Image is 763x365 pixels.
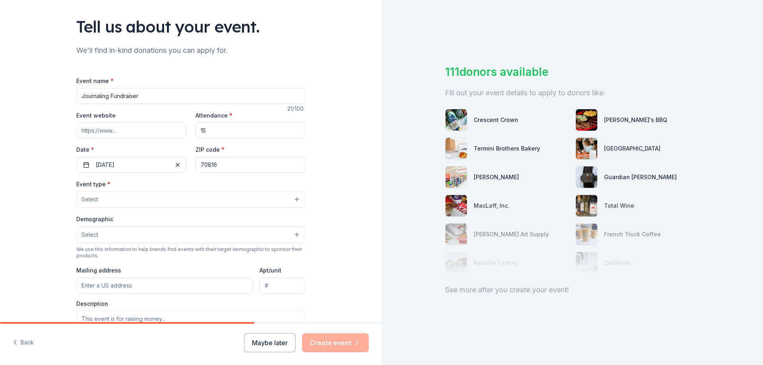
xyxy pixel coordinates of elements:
[474,144,540,153] div: Termini Brothers Bakery
[76,246,305,259] div: We use this information to help brands find events with their target demographic to sponsor their...
[76,112,116,120] label: Event website
[474,172,519,182] div: [PERSON_NAME]
[81,195,98,204] span: Select
[445,284,699,296] div: See more after you create your event!
[445,87,699,99] div: Fill out your event details to apply to donors like:
[76,278,253,294] input: Enter a US address
[76,146,186,154] label: Date
[259,278,305,294] input: #
[445,138,467,159] img: photo for Termini Brothers Bakery
[287,104,305,114] div: 21 /100
[76,77,114,85] label: Event name
[13,334,34,351] button: Back
[76,215,113,223] label: Demographic
[445,166,467,188] img: photo for Winn-Dixie
[76,122,186,138] input: https://www...
[604,172,677,182] div: Guardian [PERSON_NAME]
[259,267,281,274] label: Apt/unit
[76,300,108,308] label: Description
[196,112,232,120] label: Attendance
[76,267,121,274] label: Mailing address
[604,144,660,153] div: [GEOGRAPHIC_DATA]
[474,115,518,125] div: Crescent Crown
[445,64,699,80] div: 111 donors available
[196,146,225,154] label: ZIP code
[244,333,296,352] button: Maybe later
[76,15,305,38] div: Tell us about your event.
[76,44,305,57] div: We'll find in-kind donations you can apply for.
[76,226,305,243] button: Select
[81,230,98,239] span: Select
[76,191,305,208] button: Select
[576,109,597,131] img: photo for Sonny's BBQ
[76,88,305,104] input: Spring Fundraiser
[576,166,597,188] img: photo for Guardian Angel Device
[196,157,305,173] input: 12345 (U.S. only)
[196,122,305,138] input: 20
[76,180,110,188] label: Event type
[76,157,186,173] button: [DATE]
[445,109,467,131] img: photo for Crescent Crown
[576,138,597,159] img: photo for Knock Knock Children's Museum
[604,115,667,125] div: [PERSON_NAME]'s BBQ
